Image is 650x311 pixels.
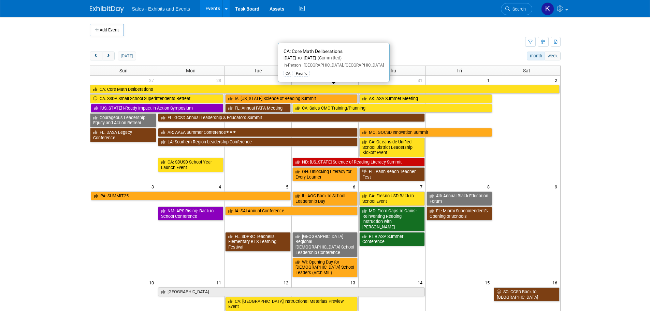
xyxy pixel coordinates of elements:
a: CA: Core Math Deliberations [90,85,560,94]
a: FL: Miami Superintendent’s Opening of Schools [427,207,492,221]
a: 4th Annual Black Education Forum [427,192,492,206]
span: Tue [254,68,262,73]
span: 27 [148,76,157,84]
button: prev [90,52,102,60]
span: In-Person [284,63,301,68]
a: NM: APS Rising: Back to School Conference [158,207,223,221]
span: 16 [552,278,560,287]
span: 2 [554,76,560,84]
a: FL: Annual FATA Meeting [225,104,291,113]
div: CA [284,71,292,77]
a: FL: Palm Beach Teacher Fest [359,167,425,181]
span: 6 [352,182,358,191]
div: [DATE] to [DATE] [284,55,384,61]
button: week [545,52,560,60]
a: FL: SDPBC Teachella Elementary BTS Learning Festival [225,232,291,252]
a: OH: Unlocking Literacy for Every Learner [292,167,358,181]
a: IA: [US_STATE] Science of Reading Summit [225,94,358,103]
a: FL: DASA Legacy Conference [90,128,156,142]
span: 13 [350,278,358,287]
a: [GEOGRAPHIC_DATA] [158,287,425,296]
a: MD: From Gaps to Gains: Reinventing Reading Instruction with [PERSON_NAME] [359,207,425,231]
span: Sun [119,68,128,73]
img: Kara Haven [541,2,554,15]
span: [GEOGRAPHIC_DATA], [GEOGRAPHIC_DATA] [301,63,384,68]
span: Mon [186,68,196,73]
img: ExhibitDay [90,6,124,13]
div: Pacific [294,71,309,77]
span: CA: Core Math Deliberations [284,48,343,54]
button: [DATE] [118,52,136,60]
a: MO: GOCSD Innovation Summit [359,128,492,137]
a: RI: RIASP Summer Conference [359,232,425,246]
span: 7 [419,182,425,191]
span: Thu [388,68,396,73]
a: CA: SSDA Small School Superintendents Retreat [90,94,223,103]
a: CA: Sales CMC Training/Planning [292,104,492,113]
a: CA: [GEOGRAPHIC_DATA] Instructional Materials Preview Event [225,297,358,311]
a: FL: GCSD Annual Leadership & Educators Summit [158,113,425,122]
span: 1 [487,76,493,84]
span: 5 [285,182,291,191]
a: CA: Fresno USD Back to School Event [359,192,425,206]
span: 28 [216,76,224,84]
span: 14 [417,278,425,287]
a: WI: Opening Day for [DEMOGRAPHIC_DATA] School Leaders (Arch MIL) [292,258,358,277]
a: AR: AAEA Summer Conference [158,128,358,137]
a: [GEOGRAPHIC_DATA] Regional [DEMOGRAPHIC_DATA] School Leadership Conference [292,232,358,257]
span: 31 [417,76,425,84]
button: month [527,52,545,60]
span: 11 [216,278,224,287]
a: PA: SUMMIT25 [91,192,291,200]
span: Sales - Exhibits and Events [132,6,190,12]
span: Search [510,6,526,12]
a: IA: SAI Annual Conference [225,207,358,215]
button: next [102,52,115,60]
a: SC: CCSD Back to [GEOGRAPHIC_DATA] [494,287,559,301]
span: Sat [523,68,530,73]
a: LA: Southern Region Leadership Conference [158,138,358,146]
a: CA: Oceanside Unified School District Leadership Kickoff Event [359,138,425,157]
span: Fri [457,68,462,73]
button: Add Event [90,24,124,36]
a: Search [501,3,532,15]
span: 8 [487,182,493,191]
span: 15 [484,278,493,287]
span: 3 [151,182,157,191]
span: 9 [554,182,560,191]
span: 4 [218,182,224,191]
span: 10 [148,278,157,287]
a: Courageous Leadership Equity and Action Retreat [90,113,156,127]
span: (Committed) [316,55,342,60]
a: CA: SDUSD School Year Launch Event [158,158,223,172]
a: [US_STATE] i-Ready Impact in Action Symposium [91,104,223,113]
span: 12 [283,278,291,287]
a: AK: ASA Summer Meeting [359,94,492,103]
a: ND: [US_STATE] Science of Reading Literacy Summit [292,158,425,167]
a: IL: AOC Back to School Leadership Day [292,192,358,206]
